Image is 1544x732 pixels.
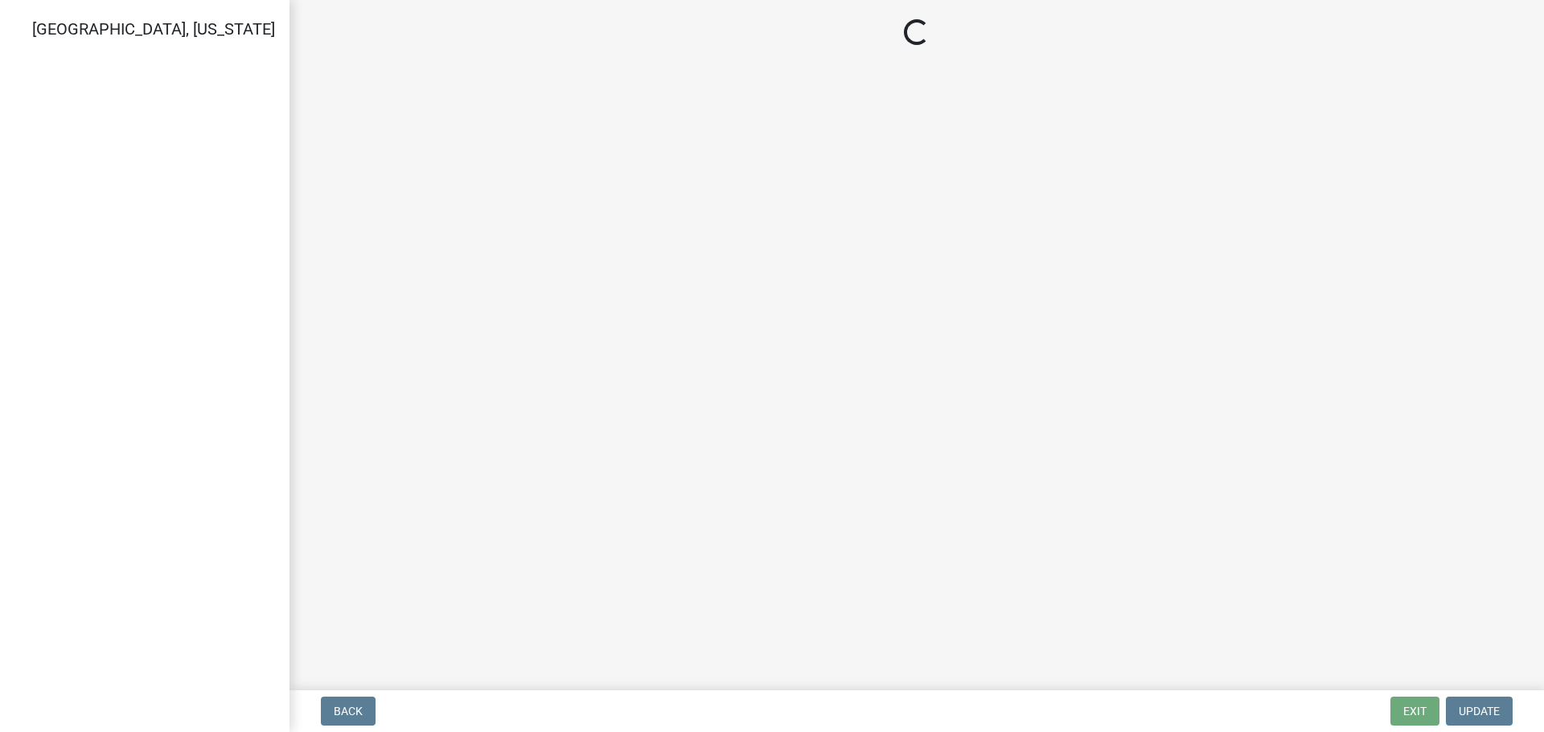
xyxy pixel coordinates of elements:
[334,705,363,718] span: Back
[1390,697,1439,726] button: Exit
[321,697,376,726] button: Back
[32,19,275,39] span: [GEOGRAPHIC_DATA], [US_STATE]
[1446,697,1513,726] button: Update
[1459,705,1500,718] span: Update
